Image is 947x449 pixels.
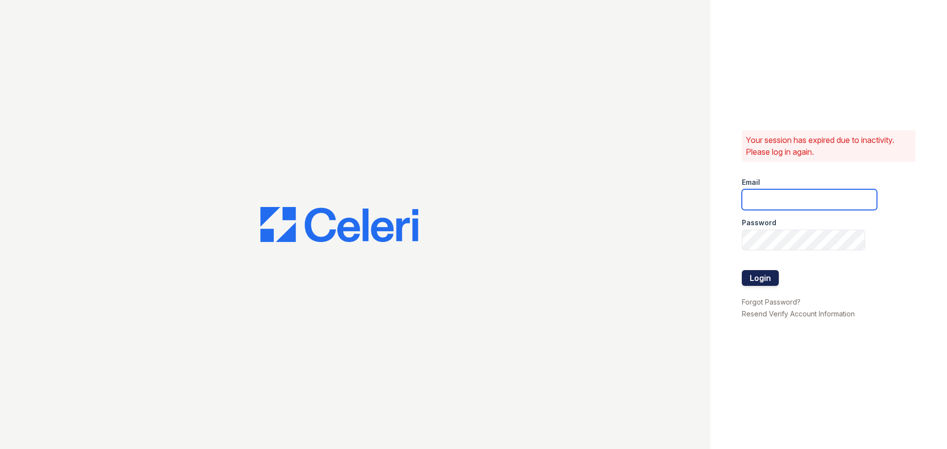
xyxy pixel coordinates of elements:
p: Your session has expired due to inactivity. Please log in again. [746,134,911,158]
label: Email [742,177,760,187]
img: CE_Logo_Blue-a8612792a0a2168367f1c8372b55b34899dd931a85d93a1a3d3e32e68fde9ad4.png [260,207,418,242]
a: Resend Verify Account Information [742,310,855,318]
a: Forgot Password? [742,298,801,306]
label: Password [742,218,776,228]
button: Login [742,270,779,286]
